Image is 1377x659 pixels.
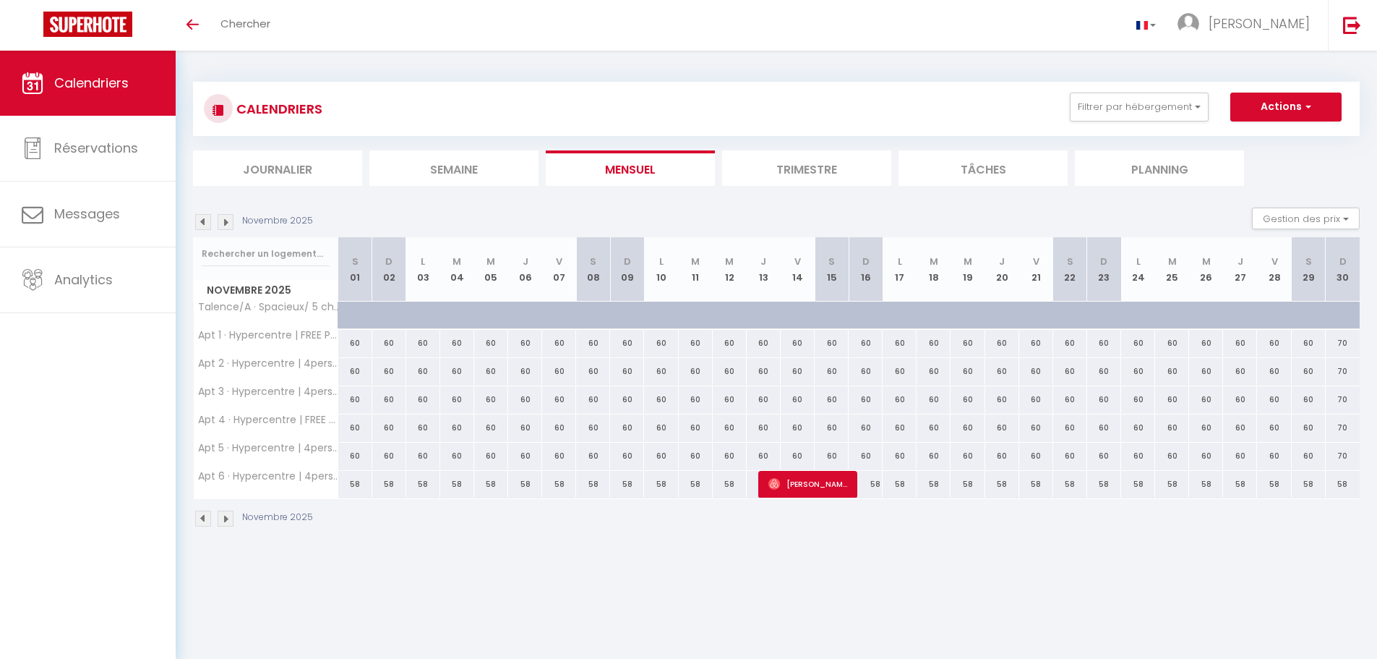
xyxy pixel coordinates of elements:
div: 60 [1087,414,1121,441]
div: 60 [1121,330,1155,357]
abbr: M [964,255,972,268]
h3: CALENDRIERS [233,93,322,125]
div: 60 [338,414,372,441]
div: 60 [1087,443,1121,469]
div: 60 [610,358,644,385]
div: 60 [1257,358,1291,385]
div: 60 [542,330,576,357]
div: 58 [372,471,406,498]
div: 70 [1326,386,1360,413]
div: 60 [747,443,781,469]
abbr: M [725,255,734,268]
p: Novembre 2025 [242,511,313,524]
div: 60 [883,414,917,441]
th: 28 [1257,237,1291,302]
span: Talence/A · Spacieux/ 5 chambres/Proche hypercentre et TRAM [196,302,340,313]
div: 60 [781,358,815,385]
div: 60 [849,386,883,413]
span: Messages [54,205,120,223]
div: 60 [951,330,985,357]
span: Apt 1 · Hypercentre | FREE Parking | clim | wifi | netflix [196,330,340,341]
div: 60 [644,443,678,469]
div: 70 [1326,414,1360,441]
div: 58 [917,471,951,498]
div: 58 [542,471,576,498]
abbr: L [659,255,664,268]
div: 60 [1223,414,1257,441]
abbr: L [421,255,425,268]
div: 60 [1155,358,1189,385]
div: 60 [406,443,440,469]
abbr: V [1033,255,1039,268]
div: 60 [508,414,542,441]
div: 60 [1292,414,1326,441]
div: 60 [576,414,610,441]
th: 14 [781,237,815,302]
div: 60 [747,330,781,357]
div: 60 [644,386,678,413]
div: 58 [1019,471,1053,498]
th: 08 [576,237,610,302]
div: 60 [338,443,372,469]
div: 60 [781,386,815,413]
div: 60 [1019,414,1053,441]
div: 60 [1189,414,1223,441]
div: 60 [644,358,678,385]
th: 06 [508,237,542,302]
div: 58 [508,471,542,498]
img: ... [1177,13,1199,35]
abbr: V [556,255,562,268]
div: 60 [781,330,815,357]
div: 60 [917,414,951,441]
div: 60 [508,358,542,385]
div: 60 [576,330,610,357]
div: 60 [679,386,713,413]
div: 58 [474,471,508,498]
div: 60 [1257,330,1291,357]
div: 58 [883,471,917,498]
th: 07 [542,237,576,302]
div: 60 [713,358,747,385]
div: 58 [713,471,747,498]
img: logout [1343,16,1361,34]
li: Trimestre [722,150,891,186]
div: 60 [1223,330,1257,357]
span: Calendriers [54,74,129,92]
div: 60 [542,386,576,413]
div: 60 [951,386,985,413]
div: 60 [713,443,747,469]
div: 60 [1087,386,1121,413]
div: 58 [338,471,372,498]
div: 60 [644,330,678,357]
div: 60 [1223,386,1257,413]
div: 58 [1292,471,1326,498]
abbr: V [1271,255,1278,268]
div: 60 [1189,358,1223,385]
div: 60 [815,386,849,413]
abbr: D [1339,255,1347,268]
li: Tâches [898,150,1068,186]
button: Actions [1230,93,1342,122]
div: 60 [474,443,508,469]
div: 60 [1121,358,1155,385]
div: 60 [576,358,610,385]
div: 60 [985,414,1019,441]
div: 60 [713,414,747,441]
div: 60 [1155,386,1189,413]
div: 58 [849,471,883,498]
div: 60 [1292,443,1326,469]
span: [PERSON_NAME] [768,470,848,498]
button: Gestion des prix [1252,208,1360,229]
span: Réservations [54,139,138,157]
div: 58 [985,471,1019,498]
div: 58 [1121,471,1155,498]
abbr: M [1168,255,1177,268]
div: 60 [440,358,474,385]
abbr: M [1202,255,1211,268]
span: Apt 3 · Hypercentre | 4pers | clim | wifi | netflix [196,386,340,397]
abbr: S [828,255,835,268]
div: 60 [372,358,406,385]
div: 60 [747,386,781,413]
div: 58 [406,471,440,498]
div: 60 [406,386,440,413]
